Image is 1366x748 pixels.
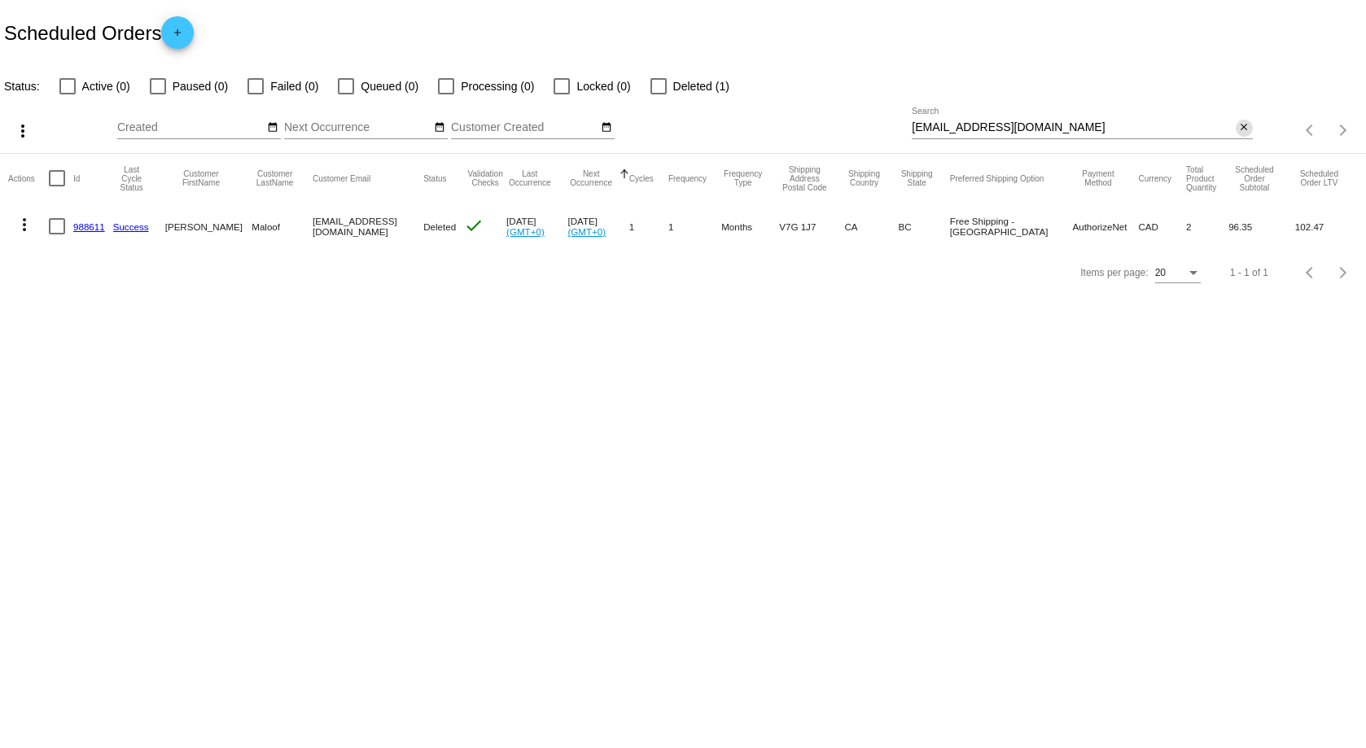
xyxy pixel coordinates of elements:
a: (GMT+0) [506,226,545,237]
button: Change sorting for CurrencyIso [1139,173,1172,183]
button: Change sorting for CustomerEmail [313,173,370,183]
button: Next page [1327,114,1359,147]
span: 20 [1155,267,1166,278]
button: Change sorting for PaymentMethod.Type [1072,169,1123,187]
span: Active (0) [82,77,130,96]
span: Queued (0) [361,77,418,96]
mat-cell: [PERSON_NAME] [165,203,252,250]
input: Created [117,121,264,134]
button: Next page [1327,256,1359,289]
mat-cell: [EMAIL_ADDRESS][DOMAIN_NAME] [313,203,423,250]
span: Paused (0) [173,77,228,96]
button: Change sorting for LastOccurrenceUtc [506,169,553,187]
button: Change sorting for FrequencyType [721,169,764,187]
span: Failed (0) [270,77,318,96]
button: Change sorting for ShippingPostcode [779,165,830,192]
mat-cell: 2 [1186,203,1228,250]
mat-cell: 96.35 [1228,203,1295,250]
button: Change sorting for Status [423,173,446,183]
mat-cell: Free Shipping - [GEOGRAPHIC_DATA] [950,203,1073,250]
h2: Scheduled Orders [4,16,194,49]
input: Search [912,121,1235,134]
button: Change sorting for PreferredShippingOption [950,173,1044,183]
span: Deleted (1) [673,77,729,96]
mat-icon: add [168,27,187,46]
button: Change sorting for CustomerFirstName [165,169,238,187]
a: (GMT+0) [567,226,606,237]
mat-cell: Maloof [252,203,313,250]
button: Change sorting for NextOccurrenceUtc [567,169,614,187]
span: Deleted [423,221,456,232]
mat-header-cell: Total Product Quantity [1186,154,1228,203]
mat-cell: 1 [629,203,668,250]
mat-cell: Months [721,203,779,250]
mat-icon: date_range [601,121,612,134]
button: Change sorting for CustomerLastName [252,169,298,187]
mat-icon: close [1238,121,1250,134]
mat-cell: [DATE] [567,203,628,250]
mat-icon: date_range [267,121,278,134]
mat-header-cell: Actions [8,154,49,203]
mat-icon: more_vert [15,215,34,234]
a: Success [113,221,149,232]
input: Next Occurrence [284,121,431,134]
button: Change sorting for Subtotal [1228,165,1281,192]
mat-icon: check [464,216,484,235]
mat-cell: AuthorizeNet [1072,203,1138,250]
mat-cell: BC [899,203,950,250]
button: Clear [1236,120,1253,137]
button: Change sorting for ShippingState [899,169,935,187]
button: Previous page [1294,114,1327,147]
button: Change sorting for LastProcessingCycleId [113,165,151,192]
mat-cell: CA [844,203,898,250]
mat-cell: 102.47 [1295,203,1358,250]
mat-cell: V7G 1J7 [779,203,844,250]
div: 1 - 1 of 1 [1230,267,1268,278]
button: Change sorting for ShippingCountry [844,169,883,187]
input: Customer Created [451,121,598,134]
mat-header-cell: Validation Checks [464,154,506,203]
span: Status: [4,80,40,93]
button: Change sorting for LifetimeValue [1295,169,1343,187]
a: 988611 [73,221,105,232]
button: Previous page [1294,256,1327,289]
button: Change sorting for Id [73,173,80,183]
mat-cell: [DATE] [506,203,567,250]
mat-icon: date_range [434,121,445,134]
button: Change sorting for Cycles [629,173,654,183]
mat-cell: 1 [668,203,721,250]
span: Locked (0) [576,77,630,96]
mat-select: Items per page: [1155,268,1201,279]
div: Items per page: [1080,267,1148,278]
mat-cell: CAD [1139,203,1187,250]
span: Processing (0) [461,77,534,96]
mat-icon: more_vert [13,121,33,141]
button: Change sorting for Frequency [668,173,707,183]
